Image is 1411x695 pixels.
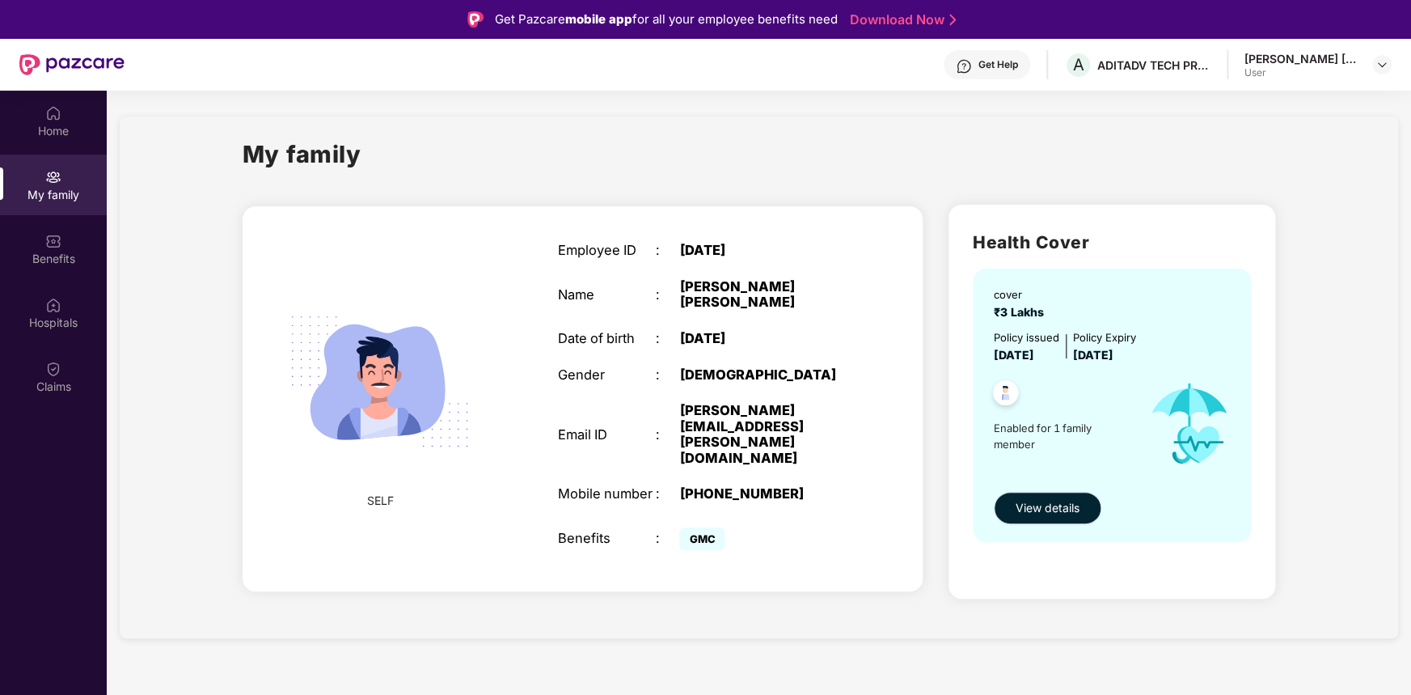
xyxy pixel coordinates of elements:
img: svg+xml;base64,PHN2ZyBpZD0iSGVscC0zMngzMiIgeG1sbnM9Imh0dHA6Ly93d3cudzMub3JnLzIwMDAvc3ZnIiB3aWR0aD... [956,58,972,74]
div: : [655,243,679,259]
img: svg+xml;base64,PHN2ZyBpZD0iQmVuZWZpdHMiIHhtbG5zPSJodHRwOi8vd3d3LnczLm9yZy8yMDAwL3N2ZyIgd2lkdGg9Ij... [45,233,61,249]
div: Policy issued [994,329,1059,346]
div: Date of birth [558,331,655,347]
span: ₹3 Lakhs [994,305,1050,319]
img: svg+xml;base64,PHN2ZyB4bWxucz0iaHR0cDovL3d3dy53My5vcmcvMjAwMC9zdmciIHdpZHRoPSIyMjQiIGhlaWdodD0iMT... [269,271,490,492]
div: Benefits [558,531,655,547]
img: svg+xml;base64,PHN2ZyBpZD0iQ2xhaW0iIHhtbG5zPSJodHRwOi8vd3d3LnczLm9yZy8yMDAwL3N2ZyIgd2lkdGg9IjIwIi... [45,361,61,377]
div: Email ID [558,427,655,443]
div: Mobile number [558,486,655,502]
div: [PERSON_NAME][EMAIL_ADDRESS][PERSON_NAME][DOMAIN_NAME] [679,403,849,466]
img: New Pazcare Logo [19,54,125,75]
div: [PERSON_NAME] [PERSON_NAME] [679,279,849,311]
div: [DATE] [679,243,849,259]
div: [PERSON_NAME] [PERSON_NAME] [1244,51,1358,66]
button: View details [994,492,1101,524]
h1: My family [243,136,361,172]
div: Policy Expiry [1073,329,1136,346]
div: [DATE] [679,331,849,347]
strong: mobile app [565,11,632,27]
h2: Health Cover [973,229,1252,256]
div: Get Help [978,58,1018,71]
img: svg+xml;base64,PHN2ZyBpZD0iSG9tZSIgeG1sbnM9Imh0dHA6Ly93d3cudzMub3JnLzIwMDAvc3ZnIiB3aWR0aD0iMjAiIG... [45,105,61,121]
span: [DATE] [1073,348,1113,362]
a: Download Now [850,11,951,28]
div: : [655,531,679,547]
img: icon [1134,364,1245,484]
img: svg+xml;base64,PHN2ZyB4bWxucz0iaHR0cDovL3d3dy53My5vcmcvMjAwMC9zdmciIHdpZHRoPSI0OC45NDMiIGhlaWdodD... [986,375,1025,415]
span: Enabled for 1 family member [994,420,1134,453]
div: : [655,427,679,443]
div: Gender [558,367,655,384]
div: : [655,367,679,384]
div: ADITADV TECH PRIVATE LIMITED [1097,57,1210,73]
div: : [655,287,679,303]
span: [DATE] [994,348,1034,362]
div: Employee ID [558,243,655,259]
div: : [655,331,679,347]
img: svg+xml;base64,PHN2ZyBpZD0iSG9zcGl0YWxzIiB4bWxucz0iaHR0cDovL3d3dy53My5vcmcvMjAwMC9zdmciIHdpZHRoPS... [45,297,61,313]
span: GMC [679,528,725,550]
div: cover [994,286,1050,303]
img: svg+xml;base64,PHN2ZyBpZD0iRHJvcGRvd24tMzJ4MzIiIHhtbG5zPSJodHRwOi8vd3d3LnczLm9yZy8yMDAwL3N2ZyIgd2... [1375,58,1388,71]
div: [DEMOGRAPHIC_DATA] [679,367,849,384]
div: Name [558,287,655,303]
div: Get Pazcare for all your employee benefits need [495,10,838,29]
img: svg+xml;base64,PHN2ZyB3aWR0aD0iMjAiIGhlaWdodD0iMjAiIHZpZXdCb3g9IjAgMCAyMCAyMCIgZmlsbD0ibm9uZSIgeG... [45,169,61,185]
div: [PHONE_NUMBER] [679,486,849,502]
span: A [1073,55,1084,74]
div: User [1244,66,1358,79]
span: SELF [366,492,393,510]
span: View details [1016,499,1079,517]
img: Stroke [949,11,956,28]
div: : [655,486,679,502]
img: Logo [467,11,484,28]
